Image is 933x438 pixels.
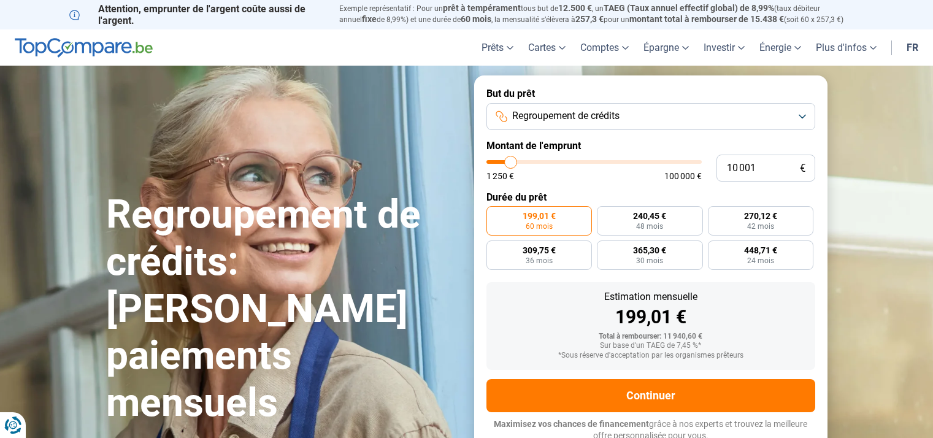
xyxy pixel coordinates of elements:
span: 60 mois [461,14,491,24]
span: 100 000 € [664,172,702,180]
span: 36 mois [526,257,553,264]
span: montant total à rembourser de 15.438 € [629,14,784,24]
label: Durée du prêt [486,191,815,203]
a: Prêts [474,29,521,66]
span: Regroupement de crédits [512,109,620,123]
span: 1 250 € [486,172,514,180]
span: 42 mois [747,223,774,230]
div: Sur base d'un TAEG de 7,45 %* [496,342,805,350]
img: TopCompare [15,38,153,58]
span: 199,01 € [523,212,556,220]
span: 270,12 € [744,212,777,220]
p: Exemple représentatif : Pour un tous but de , un (taux débiteur annuel de 8,99%) et une durée de ... [339,3,864,25]
span: 448,71 € [744,246,777,255]
a: fr [899,29,926,66]
span: prêt à tempérament [443,3,521,13]
span: 60 mois [526,223,553,230]
button: Continuer [486,379,815,412]
a: Cartes [521,29,573,66]
button: Regroupement de crédits [486,103,815,130]
span: 257,3 € [575,14,604,24]
span: € [800,163,805,174]
span: 309,75 € [523,246,556,255]
label: But du prêt [486,88,815,99]
a: Énergie [752,29,808,66]
a: Comptes [573,29,636,66]
span: Maximisez vos chances de financement [494,419,649,429]
span: 30 mois [636,257,663,264]
span: fixe [362,14,377,24]
span: 24 mois [747,257,774,264]
h1: Regroupement de crédits: [PERSON_NAME] paiements mensuels [106,191,459,427]
span: 365,30 € [633,246,666,255]
a: Épargne [636,29,696,66]
a: Investir [696,29,752,66]
span: 48 mois [636,223,663,230]
p: Attention, emprunter de l'argent coûte aussi de l'argent. [69,3,324,26]
span: TAEG (Taux annuel effectif global) de 8,99% [604,3,774,13]
div: *Sous réserve d'acceptation par les organismes prêteurs [496,352,805,360]
a: Plus d'infos [808,29,884,66]
div: Estimation mensuelle [496,292,805,302]
span: 12.500 € [558,3,592,13]
div: Total à rembourser: 11 940,60 € [496,332,805,341]
div: 199,01 € [496,308,805,326]
span: 240,45 € [633,212,666,220]
label: Montant de l'emprunt [486,140,815,152]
